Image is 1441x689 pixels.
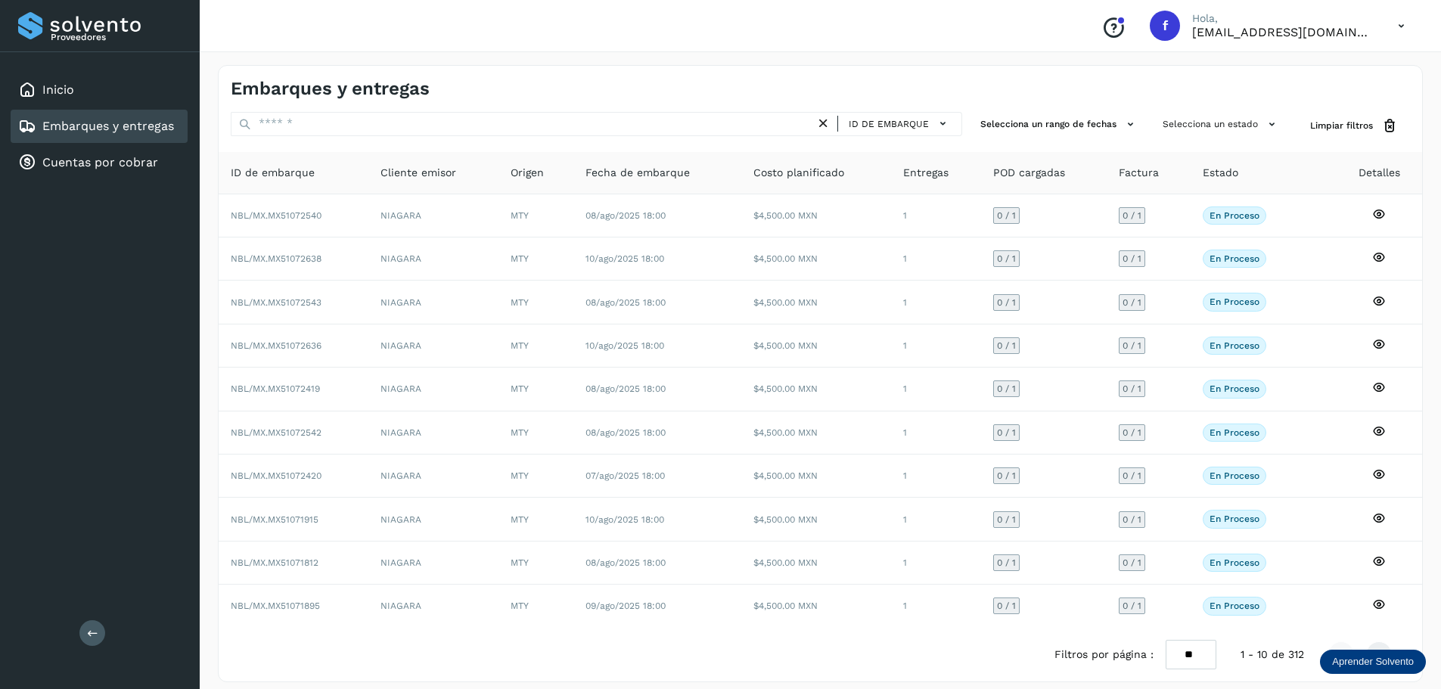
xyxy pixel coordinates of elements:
td: $4,500.00 MXN [741,585,891,627]
span: 1 - 10 de 312 [1241,647,1304,663]
span: NBL/MX.MX51072543 [231,297,321,308]
span: 0 / 1 [1123,341,1141,350]
div: Cuentas por cobrar [11,146,188,179]
td: NIAGARA [368,585,498,627]
p: En proceso [1210,253,1259,264]
td: MTY [498,368,573,411]
td: 1 [891,324,982,368]
td: 1 [891,281,982,324]
span: 0 / 1 [1123,515,1141,524]
span: 08/ago/2025 18:00 [585,557,666,568]
td: MTY [498,455,573,498]
span: NBL/MX.MX51072420 [231,470,321,481]
span: 0 / 1 [997,254,1016,263]
span: Origen [511,165,544,181]
td: $4,500.00 MXN [741,237,891,281]
span: 0 / 1 [1123,558,1141,567]
span: 10/ago/2025 18:00 [585,340,664,351]
span: Estado [1203,165,1238,181]
td: NIAGARA [368,368,498,411]
td: MTY [498,281,573,324]
div: Embarques y entregas [11,110,188,143]
span: 09/ago/2025 18:00 [585,601,666,611]
span: NBL/MX.MX51072419 [231,383,320,394]
td: MTY [498,237,573,281]
td: $4,500.00 MXN [741,194,891,237]
td: 1 [891,411,982,455]
p: En proceso [1210,601,1259,611]
p: En proceso [1210,296,1259,307]
span: NBL/MX.MX51071812 [231,557,318,568]
span: 10/ago/2025 18:00 [585,253,664,264]
span: 0 / 1 [997,341,1016,350]
span: 0 / 1 [997,384,1016,393]
p: En proceso [1210,470,1259,481]
td: 1 [891,498,982,541]
p: facturacion@salgofreight.com [1192,25,1374,39]
td: 1 [891,194,982,237]
span: 0 / 1 [997,515,1016,524]
span: ID de embarque [231,165,315,181]
button: Selecciona un rango de fechas [974,112,1144,137]
span: 0 / 1 [1123,211,1141,220]
p: En proceso [1210,427,1259,438]
td: MTY [498,542,573,585]
a: Embarques y entregas [42,119,174,133]
span: 0 / 1 [1123,601,1141,610]
td: MTY [498,585,573,627]
span: 0 / 1 [1123,254,1141,263]
span: Limpiar filtros [1310,119,1373,132]
span: NBL/MX.MX51072540 [231,210,321,221]
span: 08/ago/2025 18:00 [585,297,666,308]
span: 0 / 1 [997,558,1016,567]
a: Inicio [42,82,74,97]
a: Cuentas por cobrar [42,155,158,169]
span: 0 / 1 [997,471,1016,480]
td: MTY [498,194,573,237]
p: En proceso [1210,514,1259,524]
span: Cliente emisor [380,165,456,181]
td: 1 [891,585,982,627]
p: En proceso [1210,557,1259,568]
span: POD cargadas [993,165,1065,181]
td: NIAGARA [368,237,498,281]
td: NIAGARA [368,324,498,368]
span: 0 / 1 [997,298,1016,307]
td: NIAGARA [368,542,498,585]
h4: Embarques y entregas [231,78,430,100]
span: 0 / 1 [997,211,1016,220]
span: NBL/MX.MX51072636 [231,340,321,351]
p: Proveedores [51,32,182,42]
span: Entregas [903,165,949,181]
td: NIAGARA [368,194,498,237]
p: En proceso [1210,383,1259,394]
span: 0 / 1 [1123,384,1141,393]
td: 1 [891,542,982,585]
span: NBL/MX.MX51071915 [231,514,318,525]
td: MTY [498,324,573,368]
td: NIAGARA [368,455,498,498]
span: Detalles [1359,165,1400,181]
span: NBL/MX.MX51072542 [231,427,321,438]
td: $4,500.00 MXN [741,324,891,368]
span: 0 / 1 [1123,471,1141,480]
span: Filtros por página : [1054,647,1154,663]
button: ID de embarque [844,113,955,135]
span: ID de embarque [849,117,929,131]
p: En proceso [1210,340,1259,351]
span: 10/ago/2025 18:00 [585,514,664,525]
span: 0 / 1 [997,601,1016,610]
td: NIAGARA [368,411,498,455]
td: 1 [891,237,982,281]
td: $4,500.00 MXN [741,368,891,411]
div: Inicio [11,73,188,107]
td: NIAGARA [368,498,498,541]
td: 1 [891,455,982,498]
div: Aprender Solvento [1320,650,1426,674]
td: $4,500.00 MXN [741,411,891,455]
p: En proceso [1210,210,1259,221]
button: Selecciona un estado [1157,112,1286,137]
td: MTY [498,411,573,455]
p: Hola, [1192,12,1374,25]
span: Fecha de embarque [585,165,690,181]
